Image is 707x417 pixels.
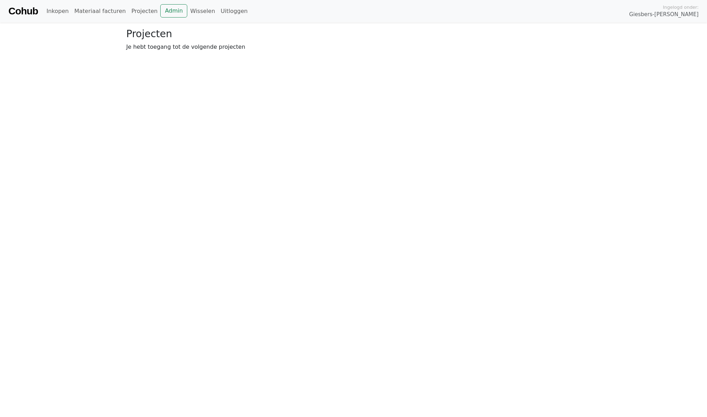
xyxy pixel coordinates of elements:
[72,4,129,18] a: Materiaal facturen
[126,43,581,51] p: Je hebt toegang tot de volgende projecten
[129,4,161,18] a: Projecten
[160,4,187,18] a: Admin
[663,4,699,11] span: Ingelogd onder:
[8,3,38,20] a: Cohub
[187,4,218,18] a: Wisselen
[218,4,250,18] a: Uitloggen
[629,11,699,19] span: Giesbers-[PERSON_NAME]
[126,28,581,40] h3: Projecten
[43,4,71,18] a: Inkopen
